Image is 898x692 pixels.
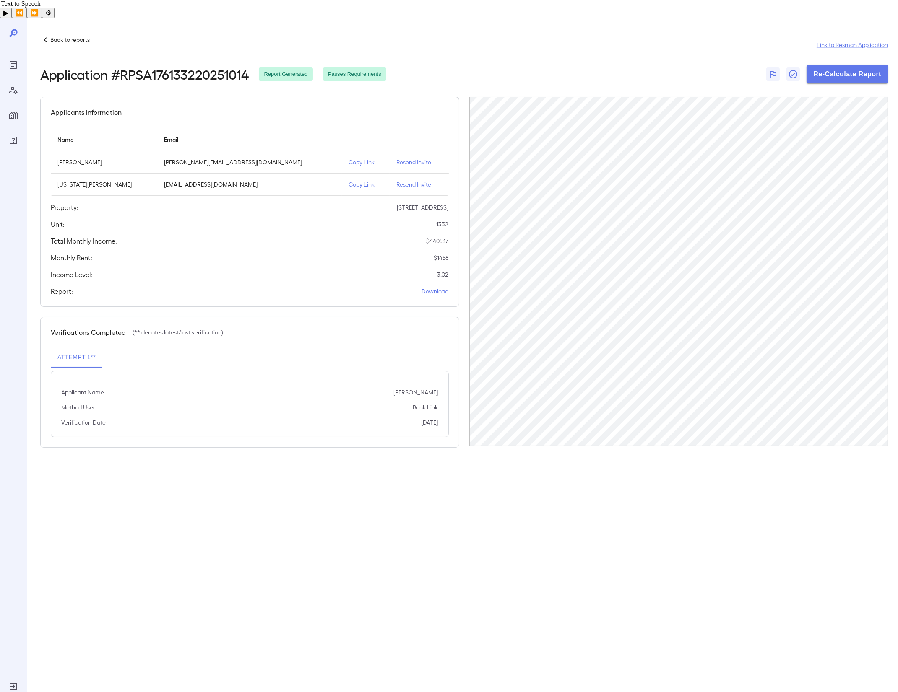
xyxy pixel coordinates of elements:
div: Reports [7,58,20,72]
th: Name [51,127,157,151]
p: [PERSON_NAME][EMAIL_ADDRESS][DOMAIN_NAME] [164,158,335,166]
p: Copy Link [349,180,383,189]
p: Applicant Name [61,388,104,397]
h5: Property: [51,202,78,213]
p: [PERSON_NAME] [394,388,438,397]
button: Close Report [786,67,800,81]
p: Copy Link [349,158,383,166]
div: Manage Users [7,83,20,97]
h5: Unit: [51,219,65,229]
p: Method Used [61,403,96,412]
p: 3.02 [437,270,449,279]
h5: Income Level: [51,270,92,280]
p: [EMAIL_ADDRESS][DOMAIN_NAME] [164,180,335,189]
div: Manage Properties [7,109,20,122]
p: Resend Invite [396,158,442,166]
p: 1332 [437,220,449,228]
h5: Total Monthly Income: [51,236,117,246]
h5: Report: [51,286,73,296]
a: Download [422,287,449,295]
p: Verification Date [61,418,106,427]
span: Passes Requirements [323,70,386,78]
button: Re-Calculate Report [807,65,888,83]
p: $ 4405.17 [427,237,449,245]
p: [STREET_ADDRESS] [397,203,449,212]
p: [PERSON_NAME] [57,158,151,166]
p: (** denotes latest/last verification) [133,328,223,337]
button: Forward [27,8,42,18]
p: Bank Link [413,403,438,412]
table: simple table [51,127,449,196]
span: Report Generated [259,70,312,78]
p: [US_STATE][PERSON_NAME] [57,180,151,189]
button: Settings [42,8,55,18]
p: $ 1458 [434,254,449,262]
button: Flag Report [766,67,780,81]
a: Link to Resman Application [817,41,888,49]
h2: Application # RPSA176133220251014 [40,67,249,82]
p: Back to reports [50,36,90,44]
h5: Verifications Completed [51,327,126,337]
p: [DATE] [422,418,438,427]
div: FAQ [7,134,20,147]
th: Email [157,127,342,151]
button: Previous [12,8,27,18]
h5: Monthly Rent: [51,253,92,263]
button: Attempt 1** [51,347,102,368]
h5: Applicants Information [51,107,122,117]
p: Resend Invite [396,180,442,189]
